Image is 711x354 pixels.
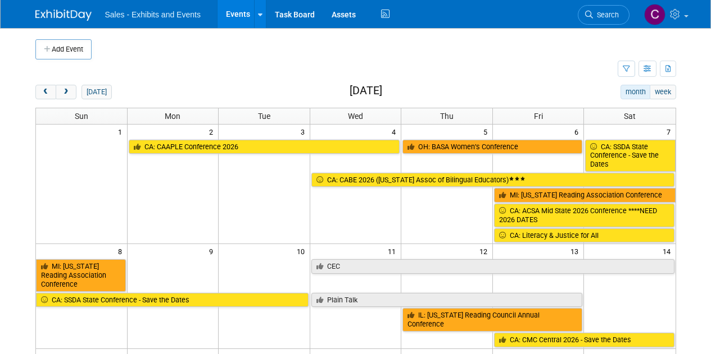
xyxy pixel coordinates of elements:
a: CEC [311,259,674,274]
span: 4 [391,125,401,139]
a: CA: CAAPLE Conference 2026 [129,140,400,154]
span: 14 [662,244,676,258]
a: CA: SSDA State Conference - Save the Dates [36,293,309,307]
img: ExhibitDay [35,10,92,21]
a: IL: [US_STATE] Reading Council Annual Conference [402,308,582,331]
span: 13 [569,244,583,258]
button: [DATE] [81,85,111,99]
span: Thu [440,112,454,121]
a: OH: BASA Women’s Conference [402,140,582,154]
button: Add Event [35,39,92,59]
span: 12 [478,244,492,258]
button: month [621,85,650,99]
span: 7 [665,125,676,139]
span: 9 [208,244,218,258]
span: 1 [117,125,127,139]
span: Fri [534,112,543,121]
a: Search [578,5,630,25]
button: next [56,85,76,99]
button: prev [35,85,56,99]
a: MI: [US_STATE] Reading Association Conference [36,259,126,291]
span: 8 [117,244,127,258]
span: Sun [75,112,88,121]
span: Tue [258,112,270,121]
a: CA: ACSA Mid State 2026 Conference ****NEED 2026 DATES [494,204,674,227]
span: Wed [348,112,363,121]
span: 2 [208,125,218,139]
a: CA: CABE 2026 ([US_STATE] Assoc of Bilingual Educators) [311,173,674,187]
span: 5 [482,125,492,139]
img: Christine Lurz [644,4,665,25]
span: Sat [624,112,636,121]
a: Plain Talk [311,293,583,307]
a: CA: CMC Central 2026 - Save the Dates [494,333,674,347]
a: MI: [US_STATE] Reading Association Conference [494,188,676,203]
span: 10 [296,244,310,258]
button: week [650,85,676,99]
span: Mon [165,112,180,121]
h2: [DATE] [350,85,382,97]
a: CA: Literacy & Justice for All [494,228,674,243]
span: 11 [387,244,401,258]
span: 6 [573,125,583,139]
a: CA: SSDA State Conference - Save the Dates [585,140,675,172]
span: Sales - Exhibits and Events [105,10,201,19]
span: 3 [300,125,310,139]
span: Search [593,11,619,19]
